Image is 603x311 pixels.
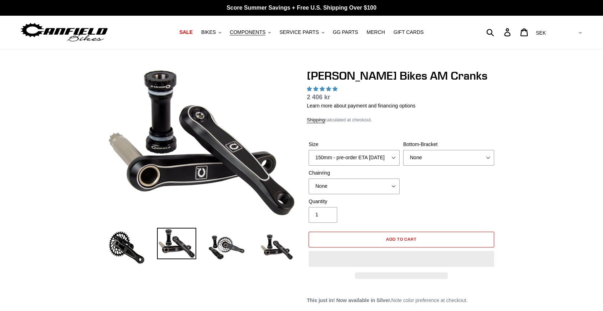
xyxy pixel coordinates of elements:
strong: This just in! Now available in Silver. [307,297,391,303]
img: Canfield Bikes [20,21,109,44]
span: GG PARTS [333,29,358,35]
label: Bottom-Bracket [403,141,494,148]
span: GIFT CARDS [394,29,424,35]
span: 2 406 kr [307,94,330,101]
span: MERCH [367,29,385,35]
img: Load image into Gallery viewer, CANFIELD-AM_DH-CRANKS [257,228,296,267]
label: Quantity [309,198,400,205]
span: BIKES [201,29,216,35]
button: BIKES [198,27,225,37]
p: Note color preference at checkout. [307,297,496,304]
span: SERVICE PARTS [279,29,319,35]
img: Load image into Gallery viewer, Canfield Cranks [157,228,196,259]
img: Load image into Gallery viewer, Canfield Bikes AM Cranks [107,228,146,267]
a: GIFT CARDS [390,27,427,37]
span: COMPONENTS [230,29,265,35]
button: COMPONENTS [226,27,274,37]
a: GG PARTS [329,27,362,37]
input: Search [490,24,508,40]
a: Shipping [307,117,325,123]
label: Chainring [309,169,400,177]
span: 4.97 stars [307,86,339,92]
img: Canfield Cranks [108,70,295,216]
label: Size [309,141,400,148]
span: SALE [179,29,193,35]
h1: [PERSON_NAME] Bikes AM Cranks [307,69,496,82]
img: Load image into Gallery viewer, Canfield Bikes AM Cranks [207,228,246,267]
a: Learn more about payment and financing options [307,103,415,109]
a: SALE [176,27,196,37]
button: SERVICE PARTS [276,27,328,37]
div: calculated at checkout. [307,116,496,124]
a: MERCH [363,27,389,37]
button: Add to cart [309,232,494,247]
span: Add to cart [386,236,417,242]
